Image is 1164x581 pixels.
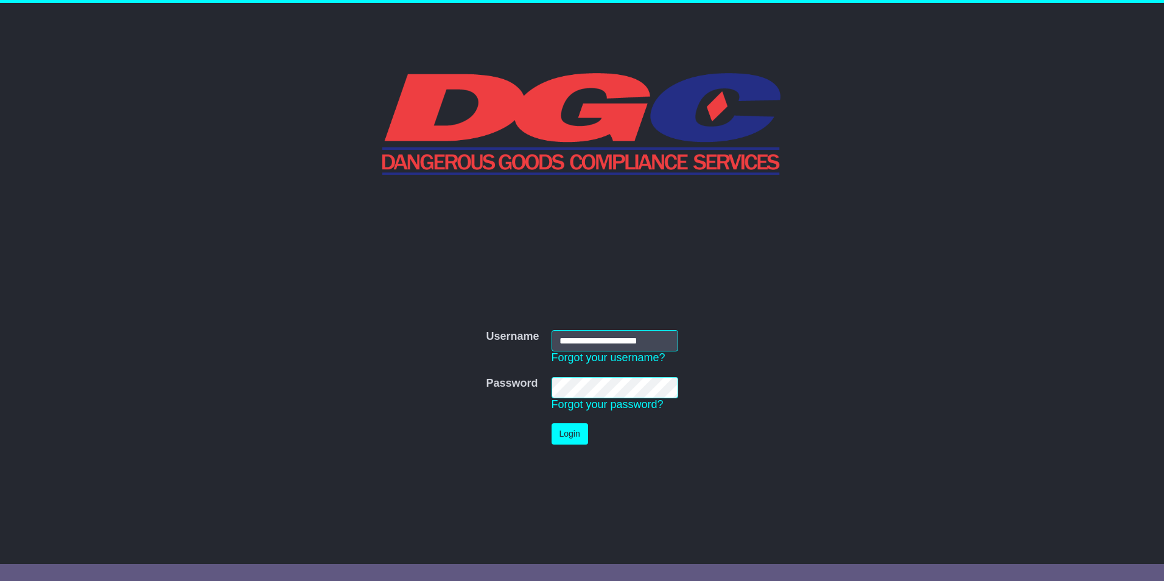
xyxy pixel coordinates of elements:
[552,351,665,364] a: Forgot your username?
[486,330,539,343] label: Username
[486,377,538,390] label: Password
[382,71,782,175] img: DGC QLD
[552,423,588,445] button: Login
[552,398,664,410] a: Forgot your password?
